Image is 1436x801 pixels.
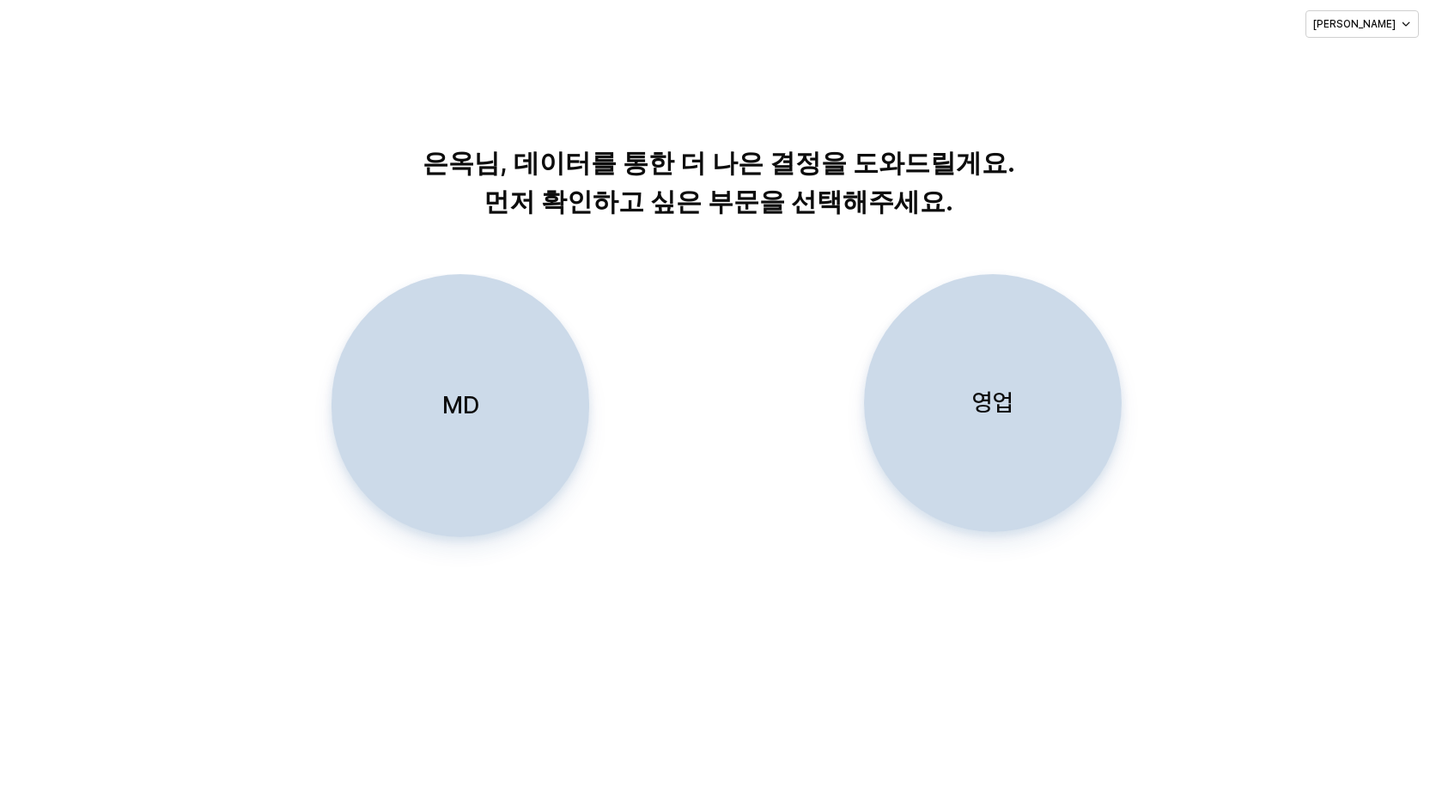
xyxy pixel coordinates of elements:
p: 영업 [972,387,1013,419]
button: 영업 [864,274,1122,532]
p: [PERSON_NAME] [1313,17,1396,31]
button: MD [332,274,589,537]
p: 은옥님, 데이터를 통한 더 나은 결정을 도와드릴게요. 먼저 확인하고 싶은 부문을 선택해주세요. [280,144,1157,221]
button: [PERSON_NAME] [1305,10,1419,38]
p: MD [442,389,479,421]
